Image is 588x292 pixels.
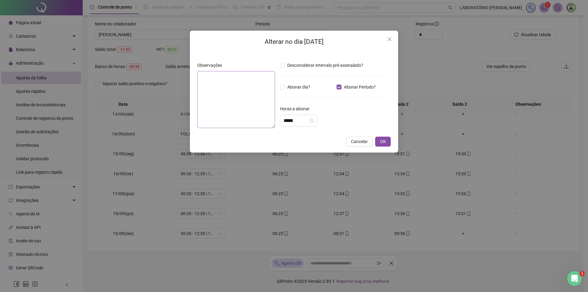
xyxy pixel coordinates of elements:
[580,271,585,276] span: 1
[341,84,378,90] span: Abonar Período?
[280,105,314,112] label: Horas a abonar
[387,37,392,42] span: close
[380,138,386,145] span: OK
[351,138,368,145] span: Cancelar
[197,37,391,47] h2: Alterar no dia [DATE]
[375,137,391,146] button: OK
[385,34,394,44] button: Close
[285,84,313,90] span: Abonar dia?
[285,62,366,69] span: Desconsiderar intervalo pré-assinalado?
[346,137,373,146] button: Cancelar
[197,62,226,69] label: Observações
[567,271,582,286] iframe: Intercom live chat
